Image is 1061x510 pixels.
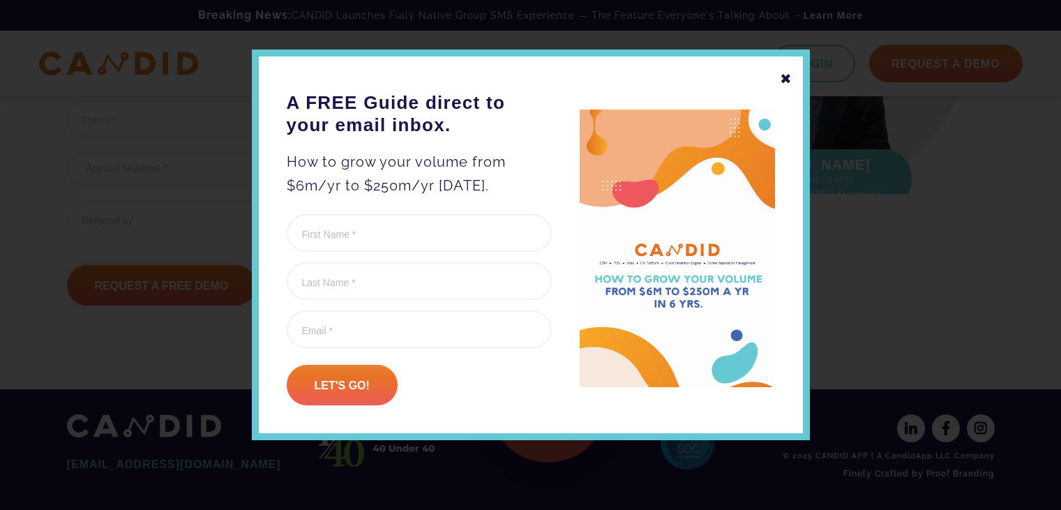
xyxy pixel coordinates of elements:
[287,262,552,300] input: Last Name *
[287,150,552,197] p: How to grow your volume from $6m/yr to $250m/yr [DATE].
[287,310,552,348] input: Email *
[287,365,398,405] input: Let's go!
[287,214,552,252] input: First Name *
[287,91,552,136] h3: A FREE Guide direct to your email inbox.
[580,110,775,388] img: A FREE Guide direct to your email inbox.
[780,67,792,91] div: ✖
